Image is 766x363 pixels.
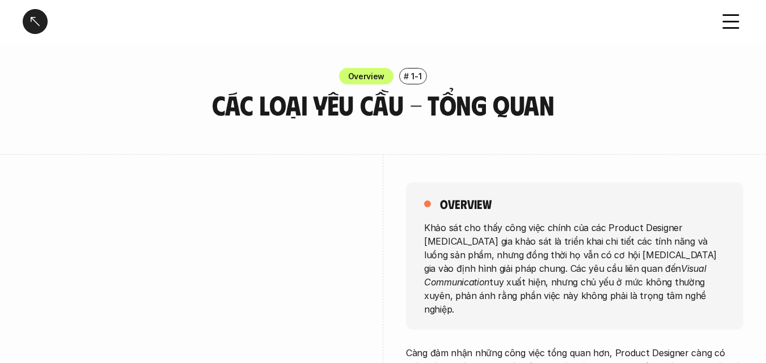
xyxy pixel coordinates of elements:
[424,220,725,315] p: Khảo sát cho thấy công việc chính của các Product Designer [MEDICAL_DATA] gia khảo sát là triển k...
[440,196,492,212] h5: overview
[424,262,709,287] em: Visual Communication
[404,72,409,80] h6: #
[411,70,421,82] p: 1-1
[348,70,385,82] p: Overview
[142,90,624,120] h3: Các loại yêu cầu - Tổng quan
